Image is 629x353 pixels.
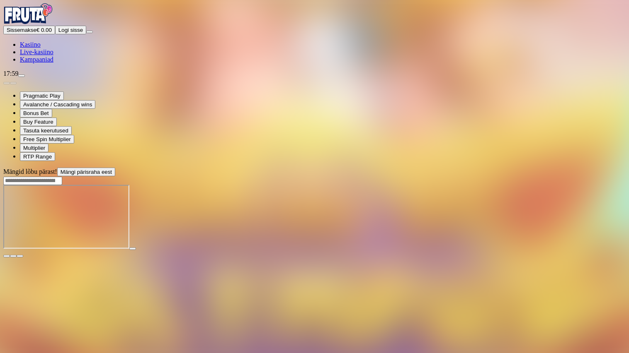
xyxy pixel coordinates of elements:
[23,101,92,108] span: Avalanche / Cascading wins
[57,168,115,176] button: Mängi pärisraha eest
[20,109,52,118] button: Bonus Bet
[3,168,626,176] div: Mängid lõbu pärast!
[23,145,45,151] span: Multiplier
[23,154,52,160] span: RTP Range
[3,185,129,249] iframe: Gates of Olympus Super Scatter
[3,3,53,24] img: Fruta
[3,70,18,77] span: 17:59
[55,26,86,34] button: Logi sisse
[3,3,626,63] nav: Primary
[20,144,49,152] button: Multiplier
[20,126,72,135] button: Tasuta keerutused
[10,82,17,84] button: next slide
[20,135,74,144] button: Free Spin Multiplier
[36,27,52,33] span: € 0.00
[61,169,112,175] span: Mängi pärisraha eest
[86,31,93,33] button: menu
[7,27,36,33] span: Sissemakse
[3,177,62,185] input: Search
[20,41,41,48] a: Kasiino
[3,82,10,84] button: prev slide
[18,74,25,77] button: live-chat
[20,100,95,109] button: Avalanche / Cascading wins
[23,110,49,116] span: Bonus Bet
[23,127,68,134] span: Tasuta keerutused
[129,247,136,250] button: play icon
[20,56,53,63] a: Kampaaniad
[20,118,57,126] button: Buy Feature
[3,26,55,34] button: Sissemakseplus icon€ 0.00
[3,255,10,257] button: close icon
[20,91,64,100] button: Pragmatic Play
[17,255,23,257] button: fullscreen-exit icon
[10,255,17,257] button: chevron-down icon
[23,136,71,142] span: Free Spin Multiplier
[20,48,53,55] a: Live-kasiino
[58,27,83,33] span: Logi sisse
[3,18,53,25] a: Fruta
[3,41,626,63] nav: Main menu
[23,119,53,125] span: Buy Feature
[23,93,61,99] span: Pragmatic Play
[20,152,55,161] button: RTP Range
